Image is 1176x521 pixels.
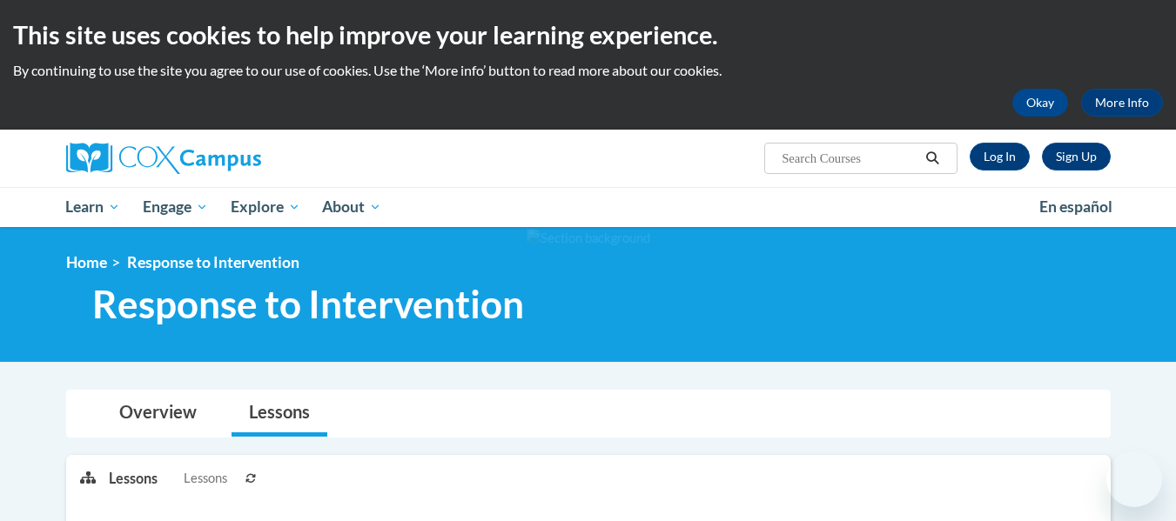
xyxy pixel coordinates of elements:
[65,197,120,217] span: Learn
[55,187,132,227] a: Learn
[184,469,227,488] span: Lessons
[143,197,208,217] span: Engage
[127,253,299,271] span: Response to Intervention
[970,143,1030,170] a: Log In
[109,469,158,488] p: Lessons
[131,187,219,227] a: Engage
[1042,143,1111,170] a: Register
[13,17,1163,52] h2: This site uses cookies to help improve your learning experience.
[780,148,919,169] input: Search Courses
[527,229,650,248] img: Section background
[311,187,393,227] a: About
[102,391,214,437] a: Overview
[322,197,381,217] span: About
[919,148,945,169] button: Search
[1028,189,1124,225] a: En español
[232,391,327,437] a: Lessons
[66,143,397,174] a: Cox Campus
[66,143,261,174] img: Cox Campus
[1081,89,1163,117] a: More Info
[92,281,524,327] span: Response to Intervention
[1012,89,1068,117] button: Okay
[924,152,940,165] i: 
[219,187,312,227] a: Explore
[1039,197,1112,216] span: En español
[231,197,300,217] span: Explore
[1106,451,1162,507] iframe: Button to launch messaging window
[66,253,107,271] a: Home
[40,187,1137,227] div: Main menu
[13,61,1163,80] p: By continuing to use the site you agree to our use of cookies. Use the ‘More info’ button to read...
